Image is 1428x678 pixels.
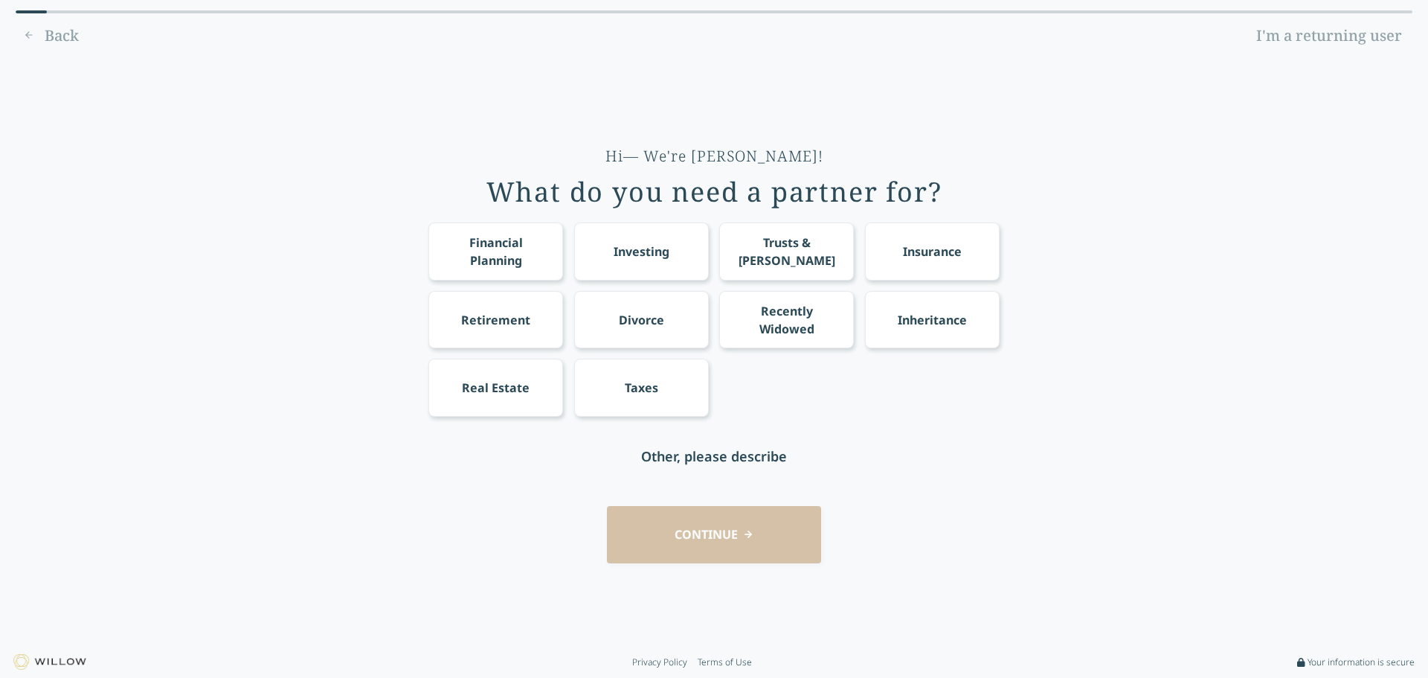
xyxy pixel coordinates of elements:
img: Willow logo [13,654,86,670]
div: Insurance [903,243,962,260]
div: Recently Widowed [733,302,840,338]
span: Your information is secure [1308,656,1415,668]
div: Divorce [619,311,664,329]
div: Retirement [461,311,530,329]
div: Financial Planning [443,234,550,269]
div: Trusts & [PERSON_NAME] [733,234,840,269]
div: 0% complete [16,10,47,13]
div: Taxes [625,379,658,397]
div: What do you need a partner for? [486,177,942,207]
div: Hi— We're [PERSON_NAME]! [605,146,823,167]
div: Inheritance [898,311,967,329]
a: Terms of Use [698,656,752,668]
a: Privacy Policy [632,656,687,668]
div: Real Estate [462,379,530,397]
div: Investing [614,243,669,260]
a: I'm a returning user [1246,24,1412,48]
div: Other, please describe [641,446,787,467]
